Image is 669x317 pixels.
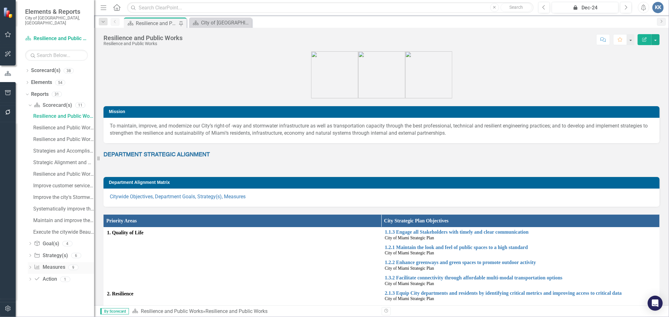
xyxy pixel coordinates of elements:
img: ClearPoint Strategy [3,7,14,18]
a: Execute the citywide Beautification Program.....(v) Strategy / Milestone Evaluation and Recommend... [32,227,94,237]
a: Elements [31,79,52,86]
button: KK [652,2,664,13]
span: Elements & Reports [25,8,88,15]
span: City of Miami Strategic Plan [385,281,434,286]
div: Resilience and Public Works [104,41,183,46]
div: Strategies and Accomplishments [33,148,94,154]
div: City of [GEOGRAPHIC_DATA] [201,19,250,27]
a: Citywide Objectives, Department Goals, Strategy(s), Measures [110,194,246,200]
div: 31 [52,92,62,97]
a: City of [GEOGRAPHIC_DATA] [191,19,250,27]
small: City of [GEOGRAPHIC_DATA], [GEOGRAPHIC_DATA] [25,15,88,26]
div: 38 [64,68,74,73]
a: Resilience and Public Works Proposed Budget (Strategic Plans and Performance Measures) FY 2025-26 [32,123,94,133]
h3: Department Alignment Matrix [109,180,656,185]
button: Search [501,3,532,12]
span: City of Miami Strategic Plan [385,266,434,271]
div: » [132,308,377,315]
a: Measures [34,264,65,271]
span: City of Miami Strategic Plan [385,236,434,240]
span: 2. Resilience [107,290,378,298]
a: Scorecard(s) [31,67,61,74]
span: By Scorecard [100,308,129,314]
div: Dec-24 [554,4,616,12]
div: Resilience and Public Works Scorecard Evaluation and Recommendations [33,171,94,177]
input: Search Below... [25,50,88,61]
a: Improve the city's Stormwater Management....(ii) Strategy / Milestone Evaluation and Recommendati... [32,192,94,202]
div: Resilience and Public Works [33,113,94,119]
div: Improve the city's Stormwater Management....(ii) Strategy / Milestone Evaluation and Recommendati... [33,195,94,200]
div: Improve customer service capabilities......(i) Strategy / Milestone Evaluation and Recommendation... [33,183,94,189]
a: Strategies and Accomplishments [32,146,94,156]
span: Search [509,5,523,10]
div: 9 [68,265,78,270]
a: Strategic Alignment and Performance Measures [32,158,94,168]
div: Strategic Alignment and Performance Measures [33,160,94,165]
a: Maintain and improve the GIS asset management database......(iv) Strategy / Milestone Evaluation ... [32,216,94,226]
a: 1.2.2 Enhance greenways and green spaces to promote outdoor activity [385,260,656,265]
div: Open Intercom Messenger [648,296,663,311]
div: Resilience and Public Works [205,308,268,314]
div: 6 [71,253,81,258]
span: City of Miami Strategic Plan [385,251,434,255]
div: 11 [75,103,85,108]
a: Improve customer service capabilities......(i) Strategy / Milestone Evaluation and Recommendation... [32,181,94,191]
a: Scorecard(s) [34,102,72,109]
a: Systematically improve the city's sidewalks and roadways.....(iii) Strategy / Milestone Evaluatio... [32,204,94,214]
div: Resilience and Public Works Budget Book Final [33,137,94,142]
a: Action [34,276,57,283]
a: Resilience and Public Works [25,35,88,42]
span: City of Miami Strategic Plan [385,296,434,301]
a: Resilience and Public Works [141,308,203,314]
a: Resilience and Public Works Scorecard Evaluation and Recommendations [32,169,94,179]
a: Goal(s) [34,240,59,247]
a: 2.1.3 Equip City departments and residents by identifying critical metrics and improving access t... [385,290,656,296]
a: Resilience and Public Works Budget Book Final [32,134,94,144]
div: Maintain and improve the GIS asset management database......(iv) Strategy / Milestone Evaluation ... [33,218,94,223]
div: Systematically improve the city's sidewalks and roadways.....(iii) Strategy / Milestone Evaluatio... [33,206,94,212]
div: 1 [60,277,70,282]
strong: DEPARTMENT STRATEGIC ALIGNMENT [104,152,210,158]
img: city_priorities_p2p_icon%20grey.png [405,51,452,98]
a: 1.1.3 Engage all Stakeholders with timely and clear communication [385,229,656,235]
a: 1.2.1 Maintain the look and feel of public spaces to a high standard [385,245,656,250]
button: Dec-24 [552,2,619,13]
div: 4 [62,241,72,246]
div: Resilience and Public Works [104,34,183,41]
div: Resilience and Public Works Proposed Budget (Strategic Plans and Performance Measures) FY 2025-26 [33,125,94,131]
img: city_priorities_res_icon%20grey.png [358,51,405,98]
img: city_priorities_qol_icon.png [311,51,358,98]
a: Resilience and Public Works [32,111,94,121]
a: Reports [31,91,49,98]
span: 1. Quality of Life [107,229,378,236]
div: 54 [55,80,65,85]
span: To maintain, improve, and modernize our City’s right-of -way and stormwater infrastructure as wel... [110,123,648,136]
input: Search ClearPoint... [127,2,534,13]
a: 1.3.2 Facilitate connectivity through affordable multi-modal transportation options [385,275,656,281]
a: Strategy(s) [34,252,68,259]
div: Resilience and Public Works [136,19,177,27]
h3: Mission [109,109,656,114]
div: Execute the citywide Beautification Program.....(v) Strategy / Milestone Evaluation and Recommend... [33,229,94,235]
